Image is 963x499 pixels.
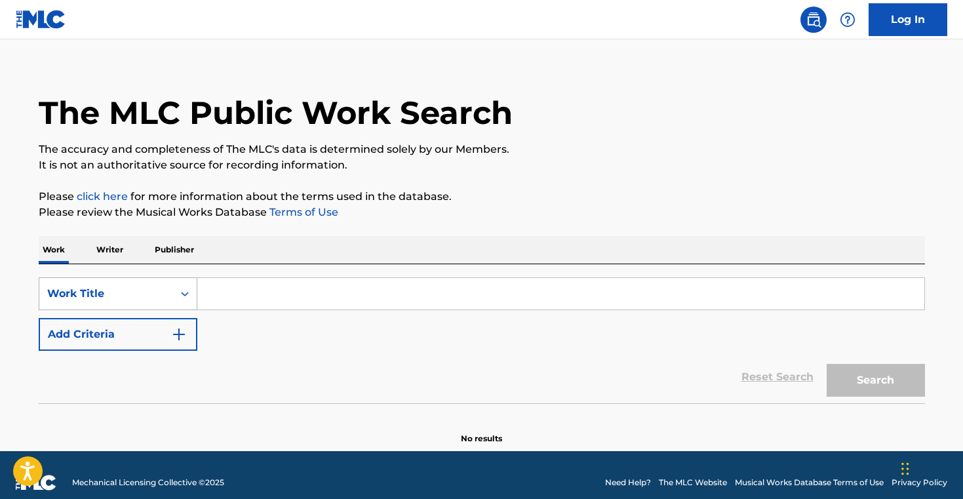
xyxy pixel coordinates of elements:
[47,286,165,302] div: Work Title
[77,190,128,203] a: click here
[16,475,56,490] img: logo
[39,277,925,403] form: Search Form
[267,206,338,218] a: Terms of Use
[39,236,69,264] p: Work
[39,205,925,220] p: Please review the Musical Works Database
[72,477,224,489] span: Mechanical Licensing Collective © 2025
[16,10,66,29] img: MLC Logo
[39,318,197,351] button: Add Criteria
[897,436,963,499] iframe: Chat Widget
[39,93,513,132] h1: The MLC Public Work Search
[840,12,855,28] img: help
[800,7,827,33] a: Public Search
[901,449,909,489] div: Drag
[892,477,947,489] a: Privacy Policy
[605,477,651,489] a: Need Help?
[461,417,502,445] p: No results
[39,189,925,205] p: Please for more information about the terms used in the database.
[735,477,884,489] a: Musical Works Database Terms of Use
[39,157,925,173] p: It is not an authoritative source for recording information.
[835,7,861,33] div: Help
[659,477,727,489] a: The MLC Website
[171,327,187,342] img: 9d2ae6d4665cec9f34b9.svg
[806,12,821,28] img: search
[869,3,947,36] a: Log In
[92,236,127,264] p: Writer
[39,142,925,157] p: The accuracy and completeness of The MLC's data is determined solely by our Members.
[151,236,198,264] p: Publisher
